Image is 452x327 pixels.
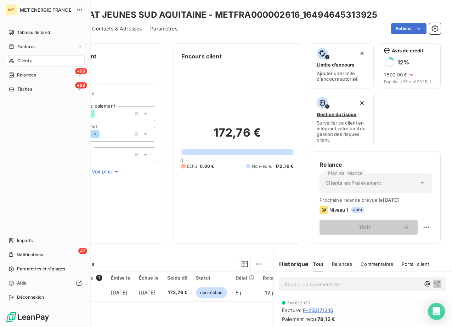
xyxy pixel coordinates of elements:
[317,111,356,117] span: Gestion du risque
[326,179,381,187] span: Clients en Prélèvement
[17,29,50,36] span: Tableau de bord
[57,91,155,101] span: Propriétés Client
[329,207,348,213] span: Niveau 1
[392,48,424,53] span: Avis de crédit
[287,301,310,305] span: 7 août 2025
[391,23,426,34] button: Actions
[6,311,50,323] img: Logo LeanPay
[236,275,255,281] div: Délai
[273,260,309,268] h6: Historique
[320,197,432,203] span: Prochaine relance prévue le
[17,280,27,286] span: Aide
[75,82,87,88] span: +99
[17,86,32,92] span: Tâches
[313,261,324,267] span: Tout
[383,197,399,203] span: [DATE]
[384,80,435,84] span: Depuis le 26 mai 2025, 16:20
[17,72,36,78] span: Relances
[6,277,85,289] a: Aide
[196,275,227,281] div: Statut
[397,59,409,66] h6: 12 %
[17,58,32,64] span: Clients
[75,68,87,74] span: +99
[303,306,333,314] span: F-250171315
[100,131,105,137] input: Ajouter une valeur
[43,52,155,61] h6: Informations client
[311,43,373,88] button: Limite d’encoursAjouter une limite d’encours autorisé
[92,25,142,32] span: Contacts & Adresses
[17,252,43,258] span: Notifications
[62,8,377,21] h3: HABITAT JEUNES SUD AQUITAINE - METFRA000002616_16494645313925
[328,224,402,230] span: Voir
[317,315,335,323] span: 79,15 €
[180,157,183,163] span: 0
[282,306,301,314] span: Facture :
[17,294,44,300] span: Déconnexion
[181,126,294,147] h2: 172,76 €
[317,120,367,143] span: Surveiller ce client en intégrant votre outil de gestion des risques client.
[20,7,72,13] span: MET ENERGIE FRANCE
[95,110,100,117] input: Ajouter une valeur
[275,163,293,170] span: 172,76 €
[57,168,155,176] button: Voir plus
[320,220,418,235] button: Voir
[361,261,393,267] span: Commentaires
[263,275,286,281] div: Retard
[402,261,429,267] span: Portail client
[252,163,272,170] span: Non-échu
[17,266,65,272] span: Paramètres et réglages
[317,62,354,68] span: Limite d’encours
[139,289,156,296] span: [DATE]
[351,207,365,213] span: auto
[150,25,177,32] span: Paramètres
[78,248,87,254] span: 42
[200,163,214,170] span: 0,00 €
[282,315,316,323] span: Paiement reçu
[6,4,17,16] div: ME
[96,275,102,281] span: 1
[167,289,187,296] span: 172,76 €
[428,303,445,320] div: Open Intercom Messenger
[181,52,222,61] h6: Encours client
[236,289,241,296] span: 5 j
[196,287,227,298] span: non-échue
[384,72,407,78] span: 1 500,00 €
[17,237,33,244] span: Imports
[17,44,35,50] span: Factures
[139,275,159,281] div: Échue le
[320,160,432,169] h6: Relance
[263,289,273,296] span: -12 j
[92,168,120,175] span: Voir plus
[311,93,373,147] button: Gestion du risqueSurveiller ce client en intégrant votre outil de gestion des risques client.
[111,289,128,296] span: [DATE]
[187,163,197,170] span: Échu
[332,261,352,267] span: Relances
[167,275,187,281] div: Solde dû
[111,275,130,281] div: Émise le
[317,70,367,82] span: Ajouter une limite d’encours autorisé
